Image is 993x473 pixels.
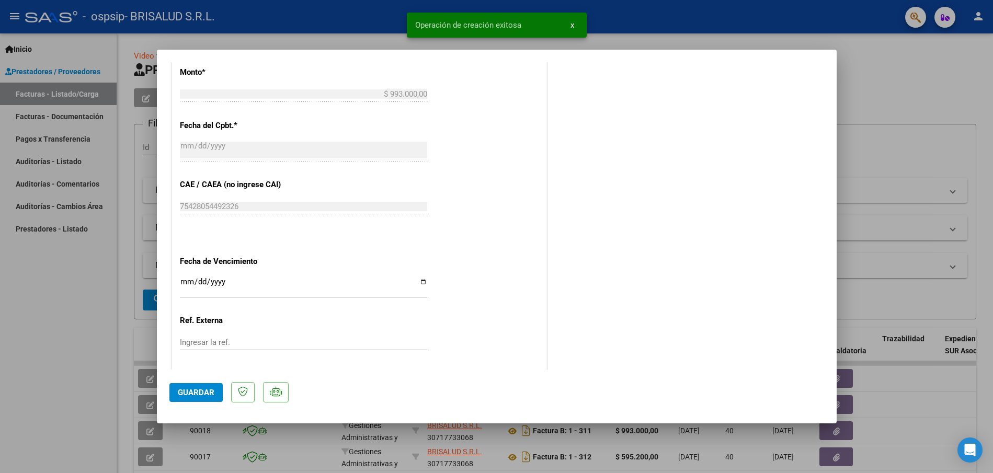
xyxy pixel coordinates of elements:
[178,388,214,397] span: Guardar
[562,16,583,34] button: x
[415,20,521,30] span: Operación de creación exitosa
[180,120,288,132] p: Fecha del Cpbt.
[570,20,574,30] span: x
[169,383,223,402] button: Guardar
[180,315,288,327] p: Ref. Externa
[180,256,288,268] p: Fecha de Vencimiento
[957,437,983,463] div: Open Intercom Messenger
[180,66,288,78] p: Monto
[180,179,288,191] p: CAE / CAEA (no ingrese CAI)
[180,368,288,380] p: N° Liquidación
